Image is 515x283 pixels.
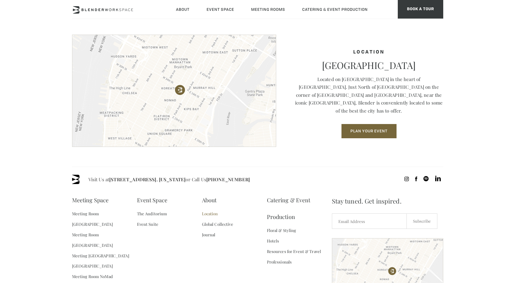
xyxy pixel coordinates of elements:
h4: Location [295,50,443,55]
a: [PHONE_NUMBER] [206,176,250,182]
a: About [202,192,217,208]
p: [GEOGRAPHIC_DATA] [295,60,443,71]
a: Resources for Event & Travel Professionals [267,246,332,267]
iframe: Chat Widget [484,253,515,283]
img: blender-map.jpg [72,35,276,147]
a: Meeting Space [72,192,109,208]
a: Event Space [137,192,167,208]
a: Journal [202,229,216,240]
a: Event Suite [137,219,158,229]
a: Hotels [267,236,279,246]
a: Meeting Room [GEOGRAPHIC_DATA] [72,208,137,229]
a: Global Collective [202,219,233,229]
a: Catering & Event Production [267,192,332,225]
span: Stay tuned. Get inspired. [332,192,443,210]
input: Subscribe [406,213,437,229]
p: Located on [GEOGRAPHIC_DATA] in the heart of [GEOGRAPHIC_DATA]. Just North of [GEOGRAPHIC_DATA] o... [295,75,443,115]
span: Visit Us at or Call Us [88,175,250,184]
a: Meeting Room [GEOGRAPHIC_DATA] [72,229,137,251]
a: Floral & Styling [267,225,296,236]
button: Plan Your Event [341,124,397,138]
a: Meeting Room NoMad [72,271,113,282]
input: Email Address [332,213,407,229]
a: Meeting [GEOGRAPHIC_DATA] [72,251,129,261]
a: [GEOGRAPHIC_DATA] [72,261,113,271]
a: [STREET_ADDRESS]. [US_STATE] [109,176,186,182]
a: The Auditorium [137,208,167,219]
a: Location [202,208,218,219]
